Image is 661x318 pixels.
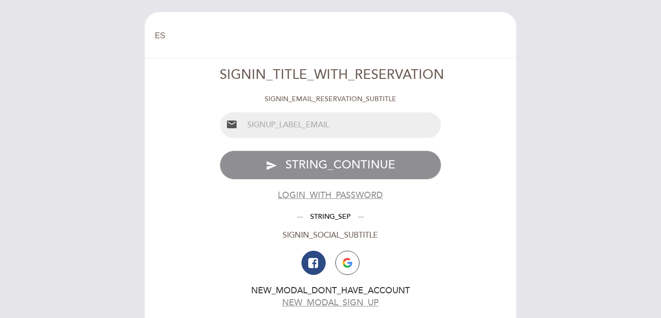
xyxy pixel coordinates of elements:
button: send STRING_CONTINUE [220,151,442,180]
div: SIGNIN_EMAIL_RESERVATION_SUBTITLE [220,94,442,104]
span: NEW_MODAL_DONT_HAVE_ACCOUNT [251,286,410,296]
span: STRING_CONTINUE [285,158,395,172]
input: SIGNUP_LABEL_EMAIL [243,112,441,138]
i: send [266,160,277,171]
button: LOGIN_WITH_PASSWORD [278,189,383,201]
img: icon-google.png [343,258,352,268]
div: SIGNIN_TITLE_WITH_RESERVATION [220,66,442,85]
span: STRING_SEP [303,212,358,221]
i: email [226,119,238,130]
div: SIGNIN_SOCIAL_SUBTITLE [220,230,442,241]
button: NEW_MODAL_SIGN_UP [282,297,378,309]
